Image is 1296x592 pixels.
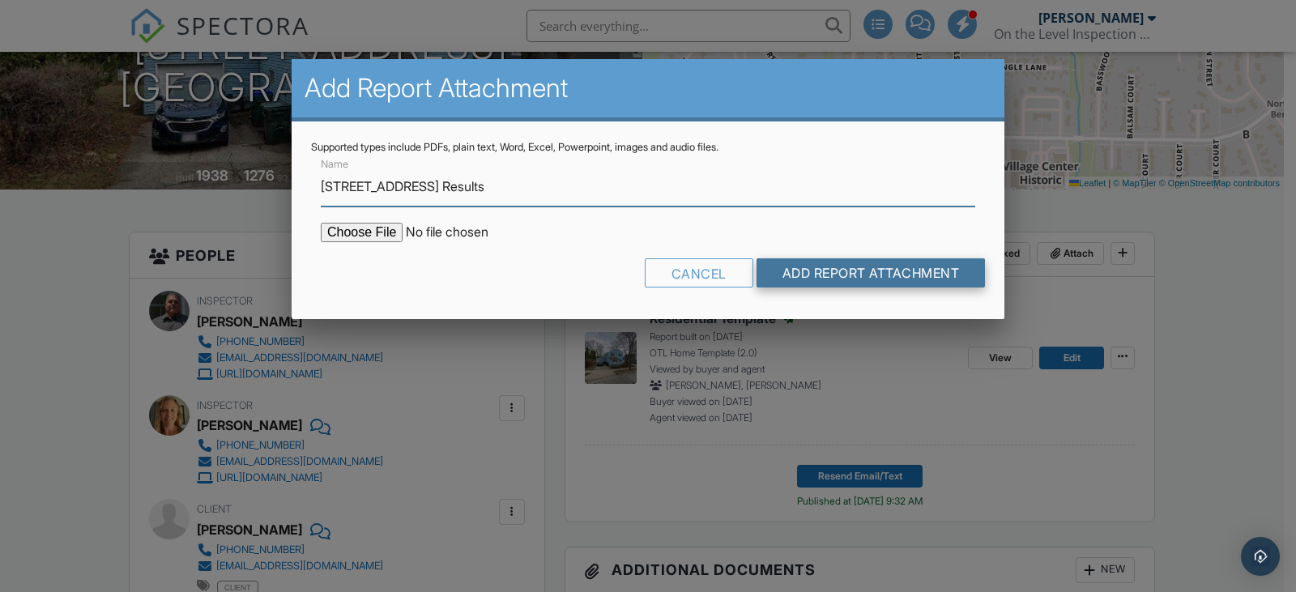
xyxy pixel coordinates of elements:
div: Open Intercom Messenger [1241,537,1280,576]
label: Name [321,157,348,172]
h2: Add Report Attachment [305,72,991,104]
div: Cancel [645,258,753,287]
div: Supported types include PDFs, plain text, Word, Excel, Powerpoint, images and audio files. [311,141,985,154]
input: Add Report Attachment [757,258,986,287]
